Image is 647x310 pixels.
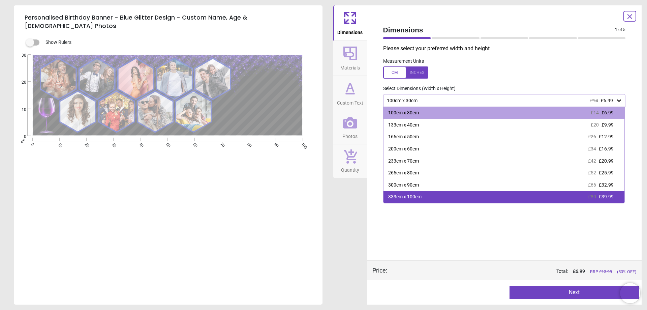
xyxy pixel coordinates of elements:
span: 6.99 [576,269,585,274]
span: £ 13.98 [599,269,612,274]
button: Custom Text [333,76,367,111]
span: £16.99 [599,146,614,151]
span: £ [573,268,585,275]
div: 300cm x 90cm [388,182,419,189]
button: Dimensions [333,5,367,40]
span: £39.99 [599,194,614,199]
span: Photos [342,130,358,140]
span: (50% OFF) [617,269,636,275]
span: 0 [13,134,26,140]
span: £26 [588,134,596,139]
div: 100cm x 30cm [388,110,419,116]
span: 1 of 5 [615,27,625,33]
div: 133cm x 40cm [388,122,419,129]
span: Quantity [341,164,359,174]
span: £42 [588,158,596,164]
span: 20 [13,80,26,85]
button: Photos [333,111,367,144]
span: £6.99 [601,98,613,103]
span: £66 [588,182,596,188]
p: Please select your preferred width and height [383,45,631,52]
div: 333cm x 100cm [388,194,422,200]
label: Measurement Units [383,58,424,65]
div: Show Rulers [30,38,322,47]
span: £25.99 [599,170,614,175]
div: 100cm x 30cm [386,98,616,104]
span: 10 [13,107,26,113]
span: 30 [13,53,26,58]
label: Select Dimensions (Width x Height) [378,85,456,92]
button: Quantity [333,144,367,178]
span: Custom Text [337,96,363,107]
div: Total: [397,268,637,275]
span: £80 [588,194,596,199]
span: Dimensions [337,26,363,36]
div: 166cm x 50cm [388,134,419,140]
span: Materials [340,61,360,72]
span: Dimensions [383,25,615,35]
button: Materials [333,41,367,76]
div: 233cm x 70cm [388,158,419,165]
span: £52 [588,170,596,175]
iframe: Brevo live chat [620,283,640,303]
h5: Personalised Birthday Banner - Blue Glitter Design - Custom Name, Age & [DEMOGRAPHIC_DATA] Photos [25,11,312,33]
span: £12.99 [599,134,614,139]
span: £14 [591,110,599,115]
span: RRP [590,269,612,275]
span: £32.99 [599,182,614,188]
span: £20.99 [599,158,614,164]
div: 200cm x 60cm [388,146,419,152]
button: Next [510,286,639,299]
span: £6.99 [602,110,614,115]
span: £34 [588,146,596,151]
span: £9.99 [602,122,614,128]
span: £20 [591,122,599,128]
span: £14 [590,98,598,103]
div: 266cm x 80cm [388,170,419,176]
div: Price : [372,266,387,275]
